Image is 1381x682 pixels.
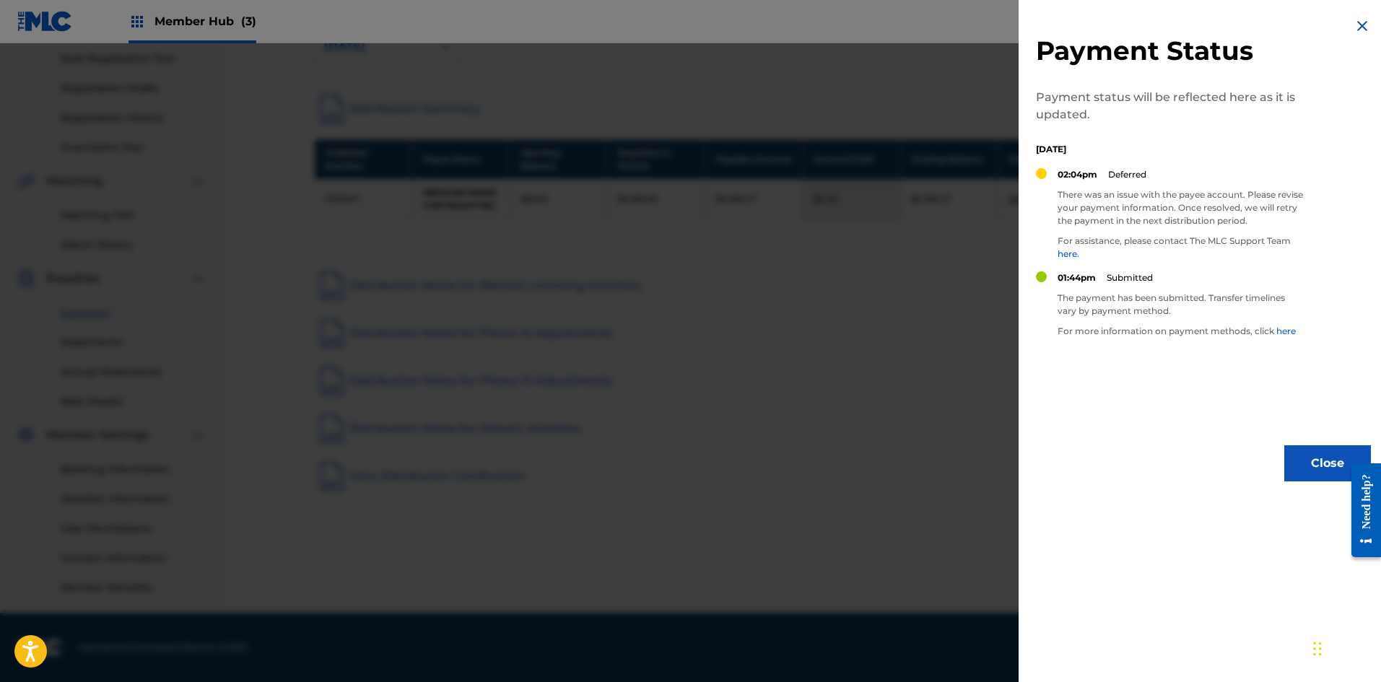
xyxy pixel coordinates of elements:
p: 02:04pm [1058,168,1097,181]
div: Widget de chat [1309,613,1381,682]
p: Submitted [1107,271,1153,284]
span: (3) [241,14,256,28]
a: here. [1058,248,1079,259]
iframe: Chat Widget [1309,613,1381,682]
p: There was an issue with the payee account. Please revise your payment information. Once resolved,... [1058,188,1303,227]
p: Payment status will be reflected here as it is updated. [1036,89,1303,123]
p: For assistance, please contact The MLC Support Team [1058,235,1303,261]
img: Top Rightsholders [128,13,146,30]
p: The payment has been submitted. Transfer timelines vary by payment method. [1058,292,1303,318]
p: [DATE] [1036,143,1303,156]
button: Close [1284,445,1371,481]
p: 01:44pm [1058,271,1096,284]
img: MLC Logo [17,11,73,32]
p: Deferred [1108,168,1146,181]
span: Member Hub [154,13,256,30]
p: For more information on payment methods, click [1058,325,1303,338]
a: here [1276,325,1296,336]
div: Arrastrar [1313,627,1322,670]
h2: Payment Status [1036,35,1303,67]
iframe: Resource Center [1341,453,1381,569]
